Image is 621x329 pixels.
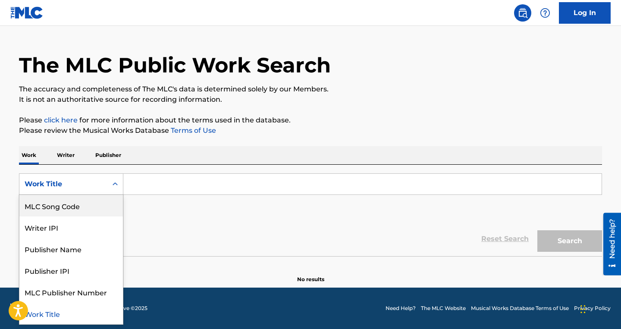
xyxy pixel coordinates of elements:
[559,2,611,24] a: Log In
[44,116,78,124] a: click here
[597,213,621,276] iframe: Resource Center
[421,304,466,312] a: The MLC Website
[19,195,123,216] div: MLC Song Code
[54,146,77,164] p: Writer
[19,303,123,324] div: Work Title
[386,304,416,312] a: Need Help?
[19,115,602,125] p: Please for more information about the terms used in the database.
[19,84,602,94] p: The accuracy and completeness of The MLC's data is determined solely by our Members.
[19,94,602,105] p: It is not an authoritative source for recording information.
[540,8,550,18] img: help
[580,296,586,322] div: Drag
[25,179,102,189] div: Work Title
[10,303,37,313] img: logo
[19,146,39,164] p: Work
[19,238,123,260] div: Publisher Name
[19,281,123,303] div: MLC Publisher Number
[19,125,602,136] p: Please review the Musical Works Database
[574,304,611,312] a: Privacy Policy
[9,6,21,46] div: Need help?
[578,288,621,329] iframe: Chat Widget
[93,146,124,164] p: Publisher
[514,4,531,22] a: Public Search
[471,304,569,312] a: Musical Works Database Terms of Use
[10,6,44,19] img: MLC Logo
[297,265,324,283] p: No results
[19,216,123,238] div: Writer IPI
[536,4,554,22] div: Help
[169,126,216,135] a: Terms of Use
[19,173,602,256] form: Search Form
[19,52,331,78] h1: The MLC Public Work Search
[19,260,123,281] div: Publisher IPI
[517,8,528,18] img: search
